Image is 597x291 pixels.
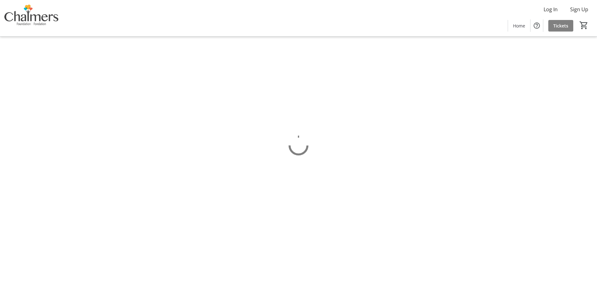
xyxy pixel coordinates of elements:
[548,20,573,32] a: Tickets
[553,22,568,29] span: Tickets
[513,22,525,29] span: Home
[508,20,530,32] a: Home
[565,4,593,14] button: Sign Up
[578,20,590,31] button: Cart
[570,6,588,13] span: Sign Up
[539,4,563,14] button: Log In
[530,19,543,32] button: Help
[4,2,59,34] img: Chalmers Foundation's Logo
[544,6,558,13] span: Log In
